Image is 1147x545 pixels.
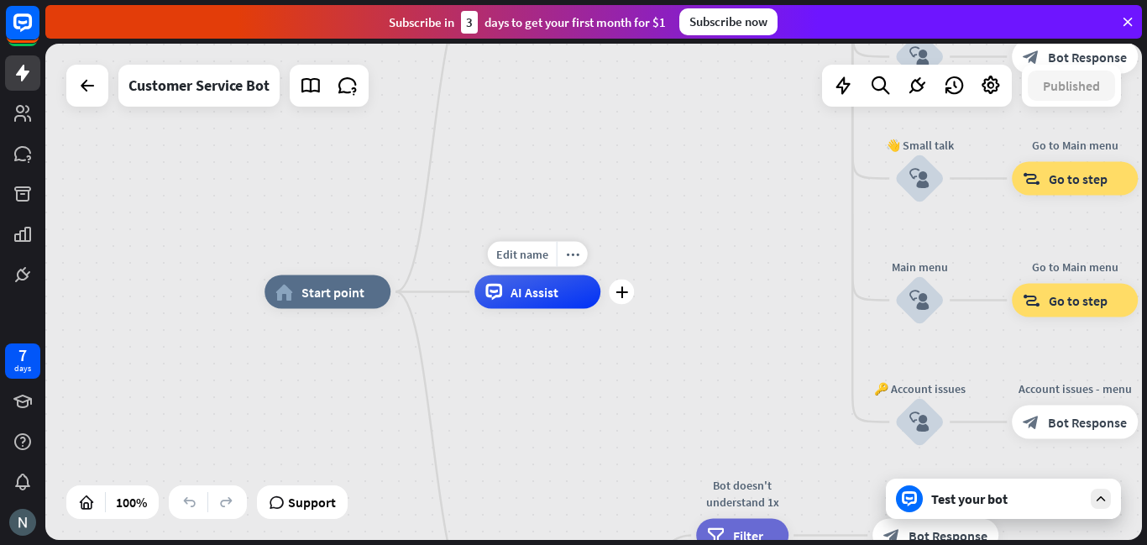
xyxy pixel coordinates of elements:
i: block_user_input [909,291,930,311]
i: more_horiz [566,248,579,260]
span: Support [288,489,336,516]
div: Subscribe in days to get your first month for $1 [389,11,666,34]
button: Published [1028,71,1115,101]
i: block_user_input [909,169,930,189]
span: AI Assist [511,284,558,301]
i: block_goto [1023,292,1040,309]
span: Go to step [1049,170,1108,187]
span: Edit name [496,247,548,262]
i: block_user_input [909,412,930,432]
div: days [14,363,31,375]
i: plus [615,286,628,298]
span: Start point [301,284,364,301]
i: block_bot_response [1023,414,1040,431]
i: block_user_input [909,47,930,67]
div: 100% [111,489,152,516]
button: Open LiveChat chat widget [13,7,64,57]
i: block_bot_response [1023,49,1040,66]
span: Bot Response [1048,414,1127,431]
div: 👋 Small talk [869,137,970,154]
i: block_goto [1023,170,1040,187]
i: block_bot_response [883,527,900,544]
span: Bot Response [1048,49,1127,66]
span: Go to step [1049,292,1108,309]
div: Subscribe now [679,8,778,35]
i: home_2 [275,284,293,301]
div: 7 [18,348,27,363]
span: Bot Response [909,527,987,544]
span: Filter [733,527,763,544]
div: Test your bot [931,490,1082,507]
div: 🔑 Account issues [869,380,970,397]
div: Main menu [869,259,970,275]
a: 7 days [5,343,40,379]
i: filter [707,527,725,544]
div: 3 [461,11,478,34]
div: Bot doesn't understand 1x [683,477,801,511]
div: Please rephrase [860,494,1011,511]
div: Customer Service Bot [128,65,270,107]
